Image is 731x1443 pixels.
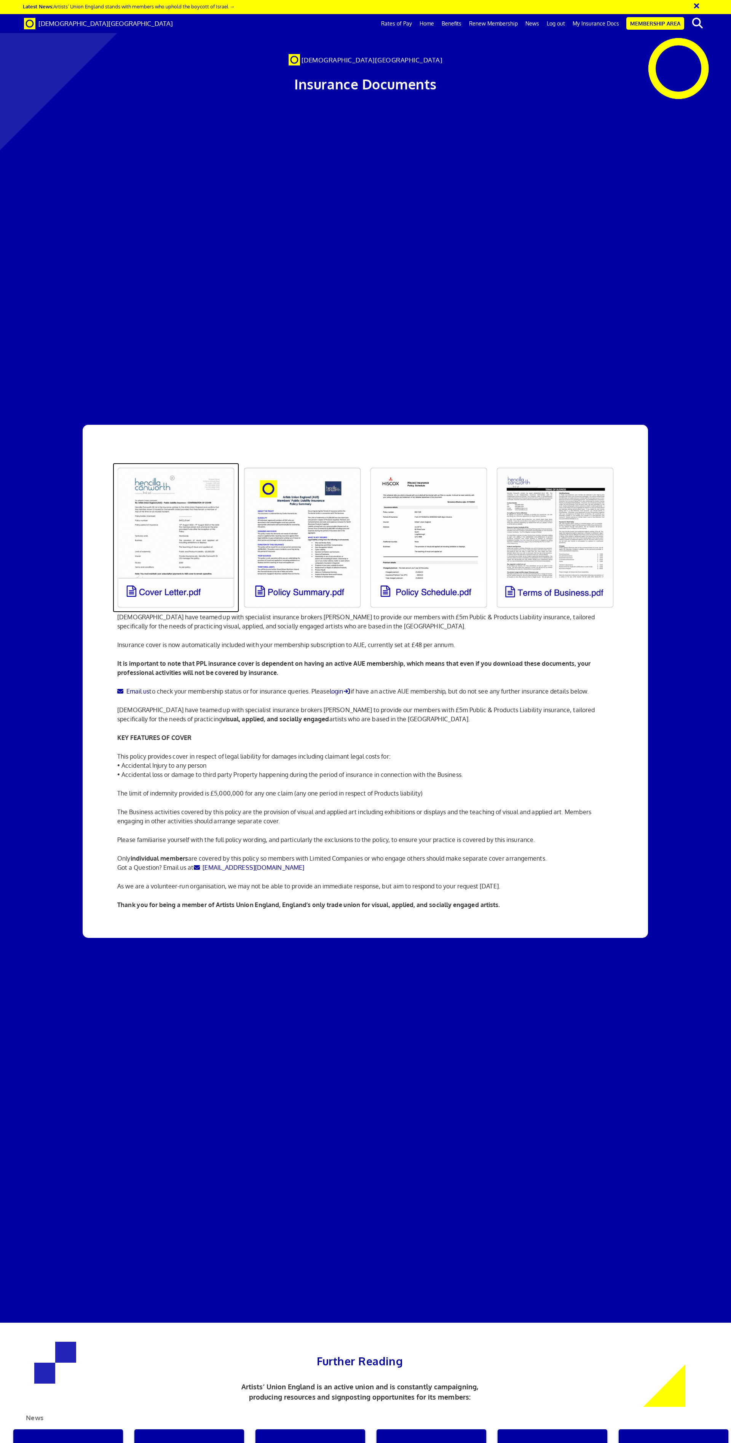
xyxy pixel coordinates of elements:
p: The limit of indemnity provided is £5,000,000 for any one claim (any one period in respect of Pro... [117,789,614,798]
a: login [330,687,351,695]
a: Membership Area [626,17,684,30]
a: Renew Membership [465,14,522,33]
strong: visual, applied, and socially engaged [222,715,329,723]
a: Log out [543,14,569,33]
strong: Latest News: [23,3,53,10]
b: It is important to note that PPL insurance cover is dependent on having an active AUE membership,... [117,660,591,676]
a: News [522,14,543,33]
span: Further Reading [317,1354,403,1368]
p: Please familiarise yourself with the full policy wording, and particularly the exclusions to the ... [117,835,614,844]
p: Only are covered by this policy so members with Limited Companies or who engage others should mak... [117,854,614,872]
a: [EMAIL_ADDRESS][DOMAIN_NAME] [194,864,305,871]
p: This policy provides cover in respect of legal liability for damages including claimant legal cos... [117,752,614,779]
p: [DEMOGRAPHIC_DATA] have teamed up with specialist insurance brokers [PERSON_NAME] to provide our ... [117,612,614,631]
p: Artists’ Union England is an active union and is constantly campaigning, producing resources and ... [236,1382,484,1402]
a: Home [416,14,438,33]
a: Email us [117,687,149,695]
p: [DEMOGRAPHIC_DATA] have teamed up with specialist insurance brokers [PERSON_NAME] to provide our ... [117,705,614,724]
span: [DEMOGRAPHIC_DATA][GEOGRAPHIC_DATA] [302,56,443,64]
strong: KEY FEATURES OF COVER [117,734,192,741]
a: Benefits [438,14,465,33]
span: Insurance Documents [294,75,437,92]
b: Thank you for being a member of Artists Union England, England’s only trade union for visual, app... [117,901,500,909]
strong: individual members [131,855,188,862]
p: The Business activities covered by this policy are the provision of visual and applied art includ... [117,807,614,826]
a: Latest News:Artists’ Union England stands with members who uphold the boycott of Israel → [23,3,235,10]
a: My Insurance Docs [569,14,623,33]
button: search [686,15,709,31]
p: to check your membership status or for insurance queries. Please if have an active AUE membership... [117,687,614,696]
p: Insurance cover is now automatically included with your membership subscription to AUE, currently... [117,640,614,649]
a: Brand [DEMOGRAPHIC_DATA][GEOGRAPHIC_DATA] [18,14,179,33]
span: [DEMOGRAPHIC_DATA][GEOGRAPHIC_DATA] [38,19,173,27]
p: As we are a volunteer-run organisation, we may not be able to provide an immediate response, but ... [117,882,614,891]
a: Rates of Pay [377,14,416,33]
